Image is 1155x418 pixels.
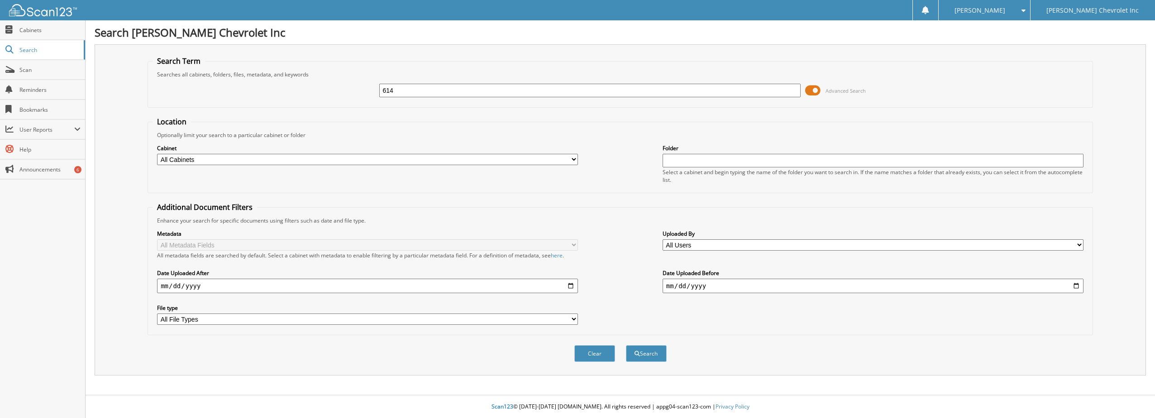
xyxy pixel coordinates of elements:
[1046,8,1139,13] span: [PERSON_NAME] Chevrolet Inc
[574,345,615,362] button: Clear
[19,126,74,133] span: User Reports
[74,166,81,173] div: 6
[86,396,1155,418] div: © [DATE]-[DATE] [DOMAIN_NAME]. All rights reserved | appg04-scan123-com |
[1110,375,1155,418] iframe: Chat Widget
[19,166,81,173] span: Announcements
[157,279,578,293] input: start
[663,144,1083,152] label: Folder
[663,230,1083,237] label: Uploaded By
[663,269,1083,277] label: Date Uploaded Before
[19,66,81,74] span: Scan
[9,4,77,16] img: scan123-logo-white.svg
[19,26,81,34] span: Cabinets
[157,144,578,152] label: Cabinet
[157,269,578,277] label: Date Uploaded After
[153,131,1088,139] div: Optionally limit your search to a particular cabinet or folder
[663,168,1083,184] div: Select a cabinet and begin typing the name of the folder you want to search in. If the name match...
[153,217,1088,224] div: Enhance your search for specific documents using filters such as date and file type.
[157,304,578,312] label: File type
[95,25,1146,40] h1: Search [PERSON_NAME] Chevrolet Inc
[492,403,513,410] span: Scan123
[663,279,1083,293] input: end
[153,56,205,66] legend: Search Term
[19,46,79,54] span: Search
[551,252,563,259] a: here
[626,345,667,362] button: Search
[153,71,1088,78] div: Searches all cabinets, folders, files, metadata, and keywords
[157,230,578,237] label: Metadata
[826,87,866,94] span: Advanced Search
[19,146,81,153] span: Help
[19,86,81,94] span: Reminders
[19,106,81,114] span: Bookmarks
[716,403,749,410] a: Privacy Policy
[157,252,578,259] div: All metadata fields are searched by default. Select a cabinet with metadata to enable filtering b...
[955,8,1005,13] span: [PERSON_NAME]
[153,202,257,212] legend: Additional Document Filters
[153,117,191,127] legend: Location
